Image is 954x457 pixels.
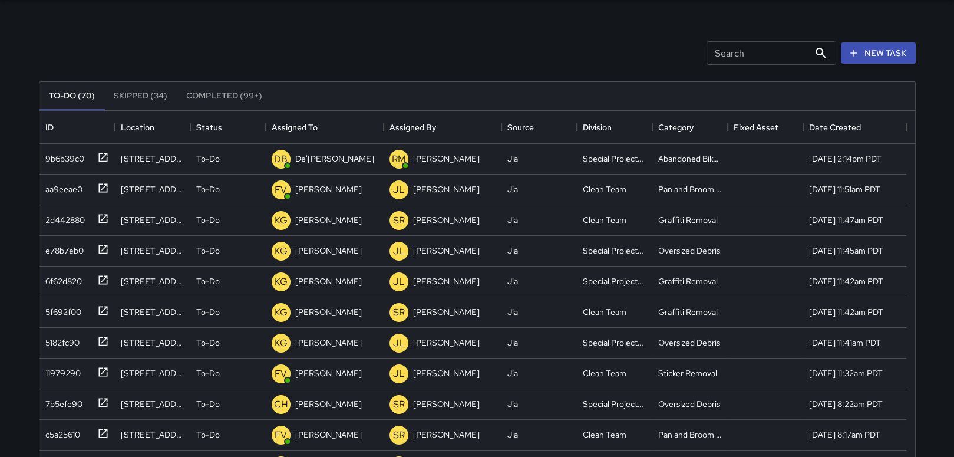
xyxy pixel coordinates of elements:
[266,111,384,144] div: Assigned To
[295,245,362,257] p: [PERSON_NAME]
[577,111,652,144] div: Division
[583,214,626,226] div: Clean Team
[121,275,184,287] div: 425 Jackson Street
[41,424,80,440] div: c5a25610
[196,429,220,440] p: To-Do
[413,214,480,226] p: [PERSON_NAME]
[413,183,480,195] p: [PERSON_NAME]
[41,301,81,318] div: 5f692f00
[177,82,272,110] button: Completed (99+)
[507,111,534,144] div: Source
[393,275,405,289] p: JL
[393,244,405,258] p: JL
[275,275,288,289] p: KG
[809,398,883,410] div: 8/26/2025, 8:22am PDT
[809,275,883,287] div: 8/26/2025, 11:42am PDT
[393,213,405,228] p: SR
[121,245,184,257] div: 458 Jackson Street
[809,183,880,195] div: 8/26/2025, 11:51am PDT
[392,152,406,166] p: RM
[809,306,883,318] div: 8/26/2025, 11:42am PDT
[196,153,220,165] p: To-Do
[295,337,362,348] p: [PERSON_NAME]
[190,111,266,144] div: Status
[413,153,480,165] p: [PERSON_NAME]
[274,152,288,166] p: DB
[583,275,646,287] div: Special Projects Team
[583,153,646,165] div: Special Projects Team
[413,245,480,257] p: [PERSON_NAME]
[121,337,184,348] div: 441 Jackson Street
[507,183,518,195] div: Jia
[658,429,722,440] div: Pan and Broom Block Faces
[295,398,362,410] p: [PERSON_NAME]
[115,111,190,144] div: Location
[841,42,916,64] button: New Task
[41,393,82,410] div: 7b5efe90
[45,111,54,144] div: ID
[413,337,480,348] p: [PERSON_NAME]
[121,183,184,195] div: 729 Sansome Street
[196,111,222,144] div: Status
[413,306,480,318] p: [PERSON_NAME]
[295,183,362,195] p: [PERSON_NAME]
[583,398,646,410] div: Special Projects Team
[413,275,480,287] p: [PERSON_NAME]
[389,111,436,144] div: Assigned By
[507,337,518,348] div: Jia
[658,245,720,257] div: Oversized Debris
[507,153,518,165] div: Jia
[583,183,626,195] div: Clean Team
[501,111,577,144] div: Source
[507,429,518,440] div: Jia
[583,429,626,440] div: Clean Team
[658,306,718,318] div: Graffiti Removal
[658,367,717,379] div: Sticker Removal
[658,153,722,165] div: Abandoned Bike Lock
[41,240,84,257] div: e78b7eb0
[121,429,184,440] div: 501 Pacific Avenue
[196,367,220,379] p: To-Do
[809,367,883,379] div: 8/26/2025, 11:32am PDT
[275,428,287,442] p: FV
[41,179,82,195] div: aa9eeae0
[196,245,220,257] p: To-Do
[275,336,288,350] p: KG
[809,153,882,165] div: 8/26/2025, 2:14pm PDT
[658,398,720,410] div: Oversized Debris
[295,429,362,440] p: [PERSON_NAME]
[507,214,518,226] div: Jia
[275,305,288,320] p: KG
[121,367,184,379] div: 545 Sansome Street
[507,398,518,410] div: Jia
[295,153,374,165] p: De'[PERSON_NAME]
[196,398,220,410] p: To-Do
[196,337,220,348] p: To-Do
[809,111,861,144] div: Date Created
[121,306,184,318] div: 425 Jackson Street
[295,275,362,287] p: [PERSON_NAME]
[121,398,184,410] div: 444 Jackson Street
[809,429,880,440] div: 8/26/2025, 8:17am PDT
[275,183,287,197] p: FV
[658,214,718,226] div: Graffiti Removal
[393,367,405,381] p: JL
[734,111,778,144] div: Fixed Asset
[658,337,720,348] div: Oversized Debris
[104,82,177,110] button: Skipped (34)
[121,153,184,165] div: 217 Montgomery Street
[658,275,718,287] div: Graffiti Removal
[196,306,220,318] p: To-Do
[39,111,115,144] div: ID
[413,367,480,379] p: [PERSON_NAME]
[41,209,85,226] div: 2d442880
[384,111,501,144] div: Assigned By
[272,111,318,144] div: Assigned To
[658,183,722,195] div: Pan and Broom Block Faces
[809,337,881,348] div: 8/26/2025, 11:41am PDT
[393,397,405,412] p: SR
[196,183,220,195] p: To-Do
[393,428,405,442] p: SR
[583,337,646,348] div: Special Projects Team
[583,245,646,257] div: Special Projects Team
